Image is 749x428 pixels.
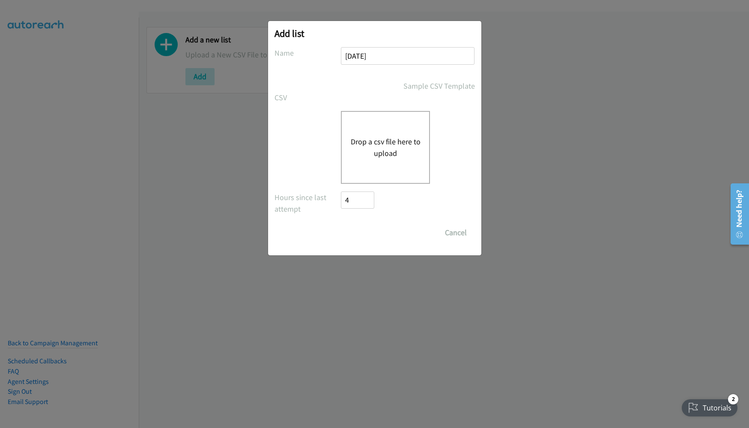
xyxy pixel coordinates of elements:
[275,27,475,39] h2: Add list
[275,47,341,59] label: Name
[724,180,749,248] iframe: Resource Center
[275,92,341,103] label: CSV
[275,192,341,215] label: Hours since last attempt
[403,80,475,92] a: Sample CSV Template
[677,391,743,422] iframe: Checklist
[437,224,475,241] button: Cancel
[350,136,421,159] button: Drop a csv file here to upload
